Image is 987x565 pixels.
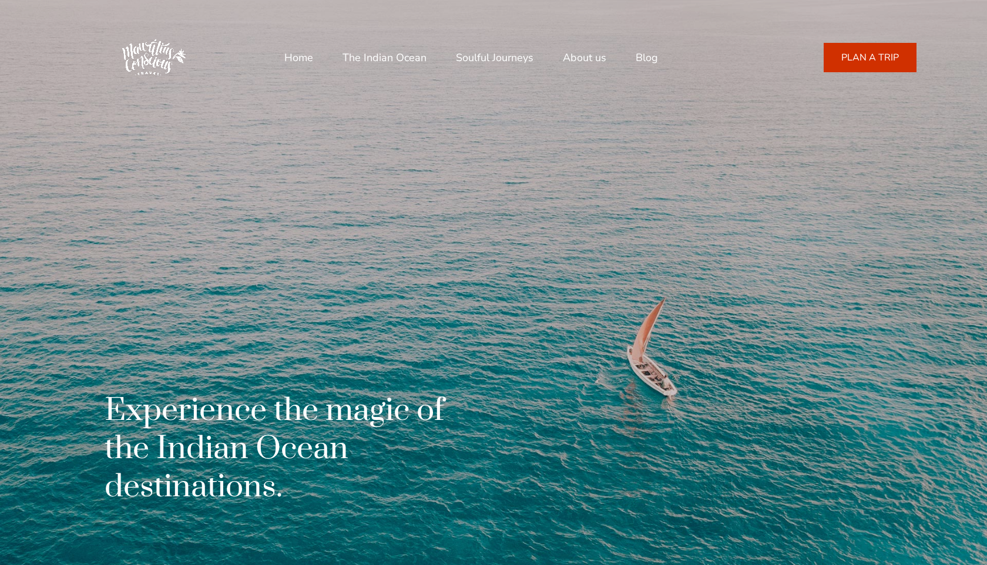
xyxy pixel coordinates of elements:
a: Blog [636,43,658,72]
a: PLAN A TRIP [824,43,916,72]
a: The Indian Ocean [343,43,427,72]
a: About us [563,43,606,72]
a: Soulful Journeys [456,43,533,72]
h1: Experience the magic of the Indian Ocean destinations. [105,392,460,506]
a: Home [284,43,313,72]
